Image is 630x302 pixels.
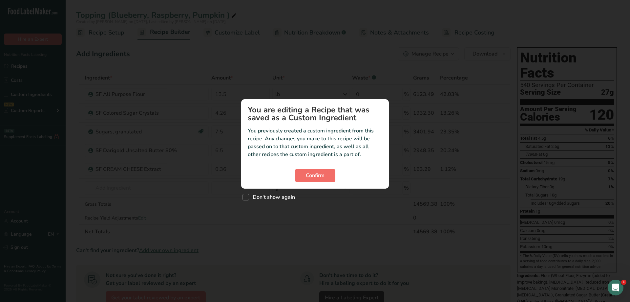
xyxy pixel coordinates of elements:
[248,106,382,122] h1: You are editing a Recipe that was saved as a Custom Ingredient
[295,169,335,182] button: Confirm
[249,194,295,200] span: Don't show again
[248,127,382,158] p: You previously created a custom ingredient from this recipe. Any changes you make to this recipe ...
[608,280,623,295] iframe: Intercom live chat
[306,172,325,179] span: Confirm
[621,280,626,285] span: 1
